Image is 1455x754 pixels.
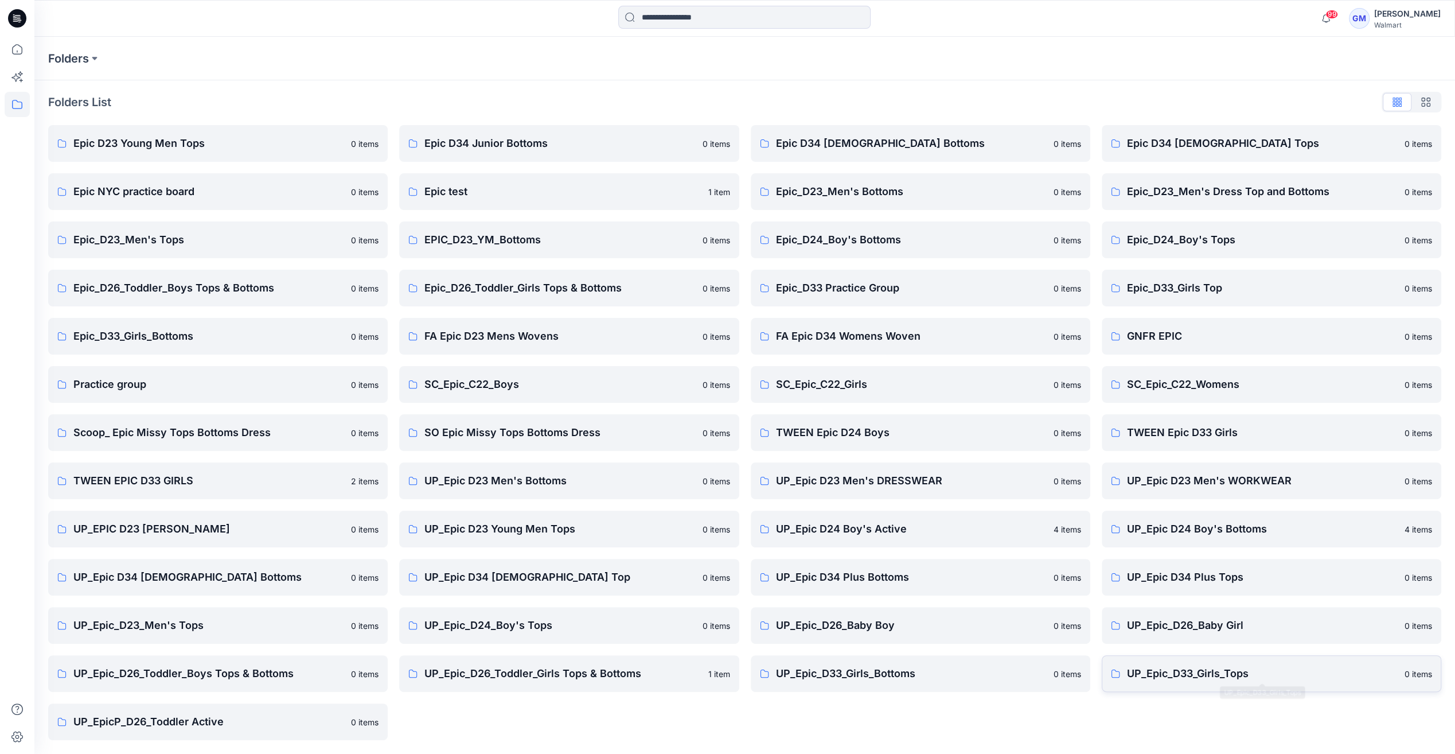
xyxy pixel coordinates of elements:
a: UP_Epic_D26_Toddler_Girls Tops & Bottoms1 item [399,655,739,692]
p: UP_Epic D23 Men's WORKWEAR [1127,473,1398,489]
a: SC_Epic_C22_Girls0 items [751,366,1090,403]
p: 0 items [1405,138,1432,150]
p: 0 items [351,427,379,439]
a: Epic NYC practice board0 items [48,173,388,210]
a: UP_Epic_D24_Boy's Tops0 items [399,607,739,644]
p: Epic_D24_Boy's Tops [1127,232,1398,248]
p: Epic_D26_Toddler_Girls Tops & Bottoms [424,280,695,296]
p: Scoop_ Epic Missy Tops Bottoms Dress [73,425,344,441]
div: Walmart [1374,21,1441,29]
a: UP_Epic D23 Men's DRESSWEAR0 items [751,462,1090,499]
p: 0 items [1405,282,1432,294]
span: 99 [1325,10,1338,19]
p: 0 items [703,282,730,294]
p: Epic_D33 Practice Group [776,280,1047,296]
p: 0 items [1054,234,1081,246]
p: 0 items [1405,234,1432,246]
p: 0 items [703,572,730,584]
a: Epic test1 item [399,173,739,210]
a: Epic D34 Junior Bottoms0 items [399,125,739,162]
p: UP_Epic D23 Men's Bottoms [424,473,695,489]
a: Epic_D23_Men's Tops0 items [48,221,388,258]
p: Epic D23 Young Men Tops [73,135,344,151]
p: 0 items [351,282,379,294]
p: UP_Epic D34 Plus Tops [1127,569,1398,585]
div: GM [1349,8,1370,29]
p: 0 items [1054,379,1081,391]
p: UP_Epic_D26_Baby Boy [776,617,1047,633]
p: 0 items [1054,186,1081,198]
a: SC_Epic_C22_Boys0 items [399,366,739,403]
p: UP_Epic_D24_Boy's Tops [424,617,695,633]
p: 0 items [351,716,379,728]
a: UP_Epic D34 Plus Bottoms0 items [751,559,1090,596]
p: 0 items [703,138,730,150]
p: GNFR EPIC [1127,328,1398,344]
a: UP_EpicP_D26_Toddler Active0 items [48,704,388,740]
a: UP_Epic D23 Men's Bottoms0 items [399,462,739,499]
p: TWEEN Epic D33 Girls [1127,425,1398,441]
a: UP_Epic_D33_Girls_Tops0 items [1102,655,1441,692]
p: SC_Epic_C22_Girls [776,376,1047,392]
a: UP_Epic D34 [DEMOGRAPHIC_DATA] Bottoms0 items [48,559,388,596]
a: UP_Epic D24 Boy's Bottoms4 items [1102,511,1441,547]
p: UP_Epic D34 [DEMOGRAPHIC_DATA] Top [424,569,695,585]
p: 0 items [1054,282,1081,294]
p: 0 items [1054,331,1081,343]
a: UP_Epic D23 Young Men Tops0 items [399,511,739,547]
p: 0 items [1054,427,1081,439]
p: UP_Epic_D26_Toddler_Girls Tops & Bottoms [424,666,701,682]
p: SO Epic Missy Tops Bottoms Dress [424,425,695,441]
a: Epic_D33_Girls_Bottoms0 items [48,318,388,355]
p: 0 items [351,379,379,391]
a: TWEEN Epic D33 Girls0 items [1102,414,1441,451]
p: UP_Epic D23 Young Men Tops [424,521,695,537]
p: Epic_D23_Men's Bottoms [776,184,1047,200]
p: 0 items [703,379,730,391]
p: UP_Epic_D33_Girls_Bottoms [776,666,1047,682]
p: 0 items [703,234,730,246]
p: TWEEN Epic D24 Boys [776,425,1047,441]
a: SO Epic Missy Tops Bottoms Dress0 items [399,414,739,451]
a: Epic_D26_Toddler_Girls Tops & Bottoms0 items [399,270,739,306]
p: FA Epic D34 Womens Woven [776,328,1047,344]
a: Epic_D26_Toddler_Boys Tops & Bottoms0 items [48,270,388,306]
p: 1 item [708,668,730,680]
a: UP_Epic_D33_Girls_Bottoms0 items [751,655,1090,692]
p: Epic D34 [DEMOGRAPHIC_DATA] Bottoms [776,135,1047,151]
p: UP_Epic D24 Boy's Bottoms [1127,521,1398,537]
p: SC_Epic_C22_Boys [424,376,695,392]
a: TWEEN Epic D24 Boys0 items [751,414,1090,451]
a: UP_Epic D24 Boy's Active4 items [751,511,1090,547]
a: Epic_D23_Men's Bottoms0 items [751,173,1090,210]
a: Epic D34 [DEMOGRAPHIC_DATA] Bottoms0 items [751,125,1090,162]
a: Epic_D24_Boy's Tops0 items [1102,221,1441,258]
p: 0 items [1054,668,1081,680]
p: UP_Epic_D26_Baby Girl [1127,617,1398,633]
p: 0 items [703,331,730,343]
p: Epic test [424,184,701,200]
a: UP_Epic D34 Plus Tops0 items [1102,559,1441,596]
p: Epic D34 [DEMOGRAPHIC_DATA] Tops [1127,135,1398,151]
a: FA Epic D23 Mens Wovens0 items [399,318,739,355]
p: Epic_D33_Girls Top [1127,280,1398,296]
a: Epic_D33_Girls Top0 items [1102,270,1441,306]
p: 0 items [1405,572,1432,584]
p: UP_Epic D23 Men's DRESSWEAR [776,473,1047,489]
p: 0 items [351,234,379,246]
p: 0 items [351,668,379,680]
a: UP_Epic_D26_Baby Girl0 items [1102,607,1441,644]
p: 0 items [1054,475,1081,487]
p: 0 items [1054,138,1081,150]
p: UP_EPIC D23 [PERSON_NAME] [73,521,344,537]
a: TWEEN EPIC D33 GIRLS2 items [48,462,388,499]
a: Epic_D33 Practice Group0 items [751,270,1090,306]
a: FA Epic D34 Womens Woven0 items [751,318,1090,355]
p: 1 item [708,186,730,198]
p: TWEEN EPIC D33 GIRLS [73,473,344,489]
p: 4 items [1054,523,1081,535]
a: UP_Epic_D26_Toddler_Boys Tops & Bottoms0 items [48,655,388,692]
p: Epic_D23_Men's Dress Top and Bottoms [1127,184,1398,200]
p: 0 items [1405,475,1432,487]
a: UP_Epic D23 Men's WORKWEAR0 items [1102,462,1441,499]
